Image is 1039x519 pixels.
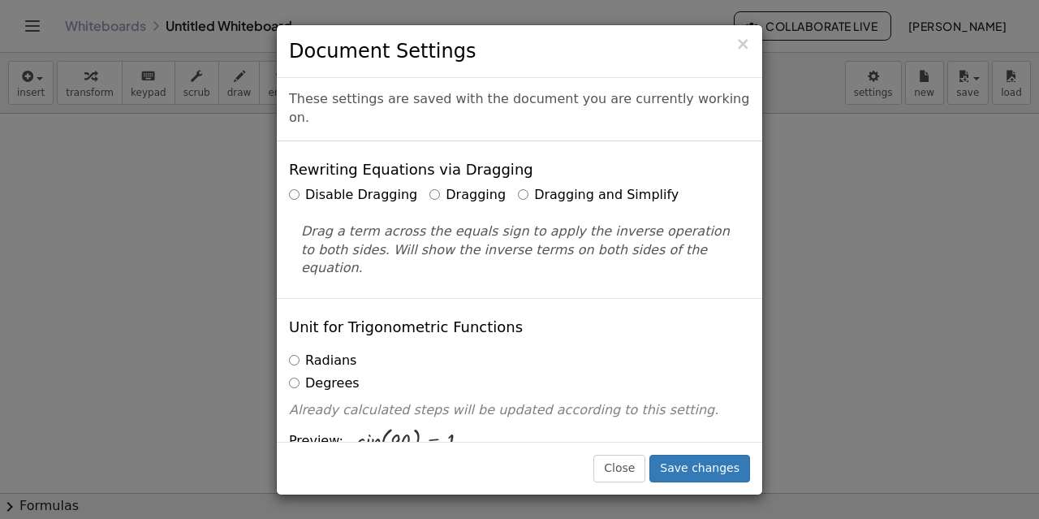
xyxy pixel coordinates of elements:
div: These settings are saved with the document you are currently working on. [277,78,762,141]
label: Radians [289,352,356,370]
button: Close [735,36,750,53]
button: Save changes [649,455,750,482]
h4: Rewriting Equations via Dragging [289,162,533,178]
input: Disable Dragging [289,189,300,200]
label: Disable Dragging [289,186,417,205]
p: Drag a term across the equals sign to apply the inverse operation to both sides. Will show the in... [301,223,738,279]
h3: Document Settings [289,37,750,65]
input: Dragging [429,189,440,200]
span: × [735,34,750,54]
span: Preview: [289,432,343,451]
input: Dragging and Simplify [518,189,528,200]
input: Degrees [289,378,300,388]
label: Dragging and Simplify [518,186,679,205]
label: Degrees [289,374,360,393]
h4: Unit for Trigonometric Functions [289,319,523,335]
p: Already calculated steps will be updated according to this setting. [289,401,750,420]
input: Radians [289,355,300,365]
button: Close [593,455,645,482]
label: Dragging [429,186,506,205]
